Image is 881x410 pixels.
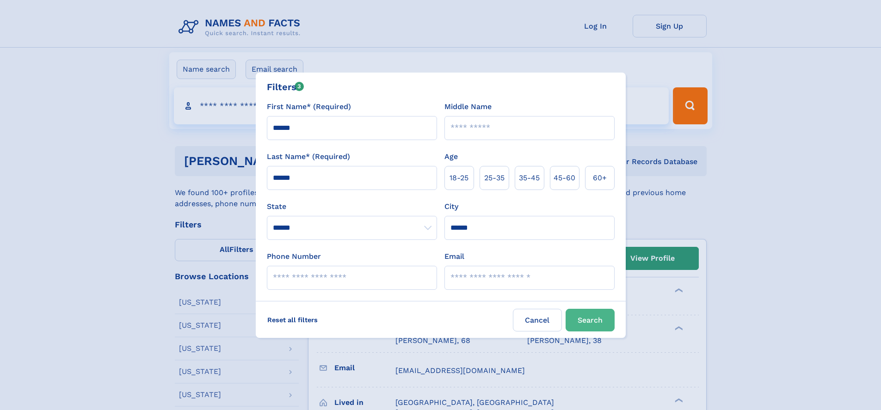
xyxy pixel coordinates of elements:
span: 18‑25 [450,172,468,184]
div: Filters [267,80,304,94]
label: Middle Name [444,101,492,112]
label: Cancel [513,309,562,331]
span: 60+ [593,172,607,184]
label: Age [444,151,458,162]
span: 35‑45 [519,172,540,184]
label: City [444,201,458,212]
label: Last Name* (Required) [267,151,350,162]
label: Phone Number [267,251,321,262]
span: 45‑60 [554,172,575,184]
label: Reset all filters [261,309,324,331]
label: Email [444,251,464,262]
span: 25‑35 [484,172,505,184]
label: First Name* (Required) [267,101,351,112]
button: Search [566,309,615,331]
label: State [267,201,437,212]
